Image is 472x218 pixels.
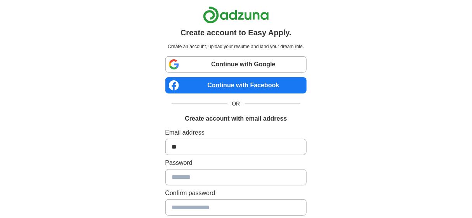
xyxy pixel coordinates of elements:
h1: Create account with email address [185,114,287,123]
label: Password [165,158,307,168]
label: Confirm password [165,189,307,198]
label: Email address [165,128,307,137]
p: Create an account, upload your resume and land your dream role. [167,43,305,50]
span: OR [227,100,245,108]
img: Adzuna logo [203,6,269,24]
a: Continue with Google [165,56,307,73]
h1: Create account to Easy Apply. [180,27,292,38]
a: Continue with Facebook [165,77,307,93]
